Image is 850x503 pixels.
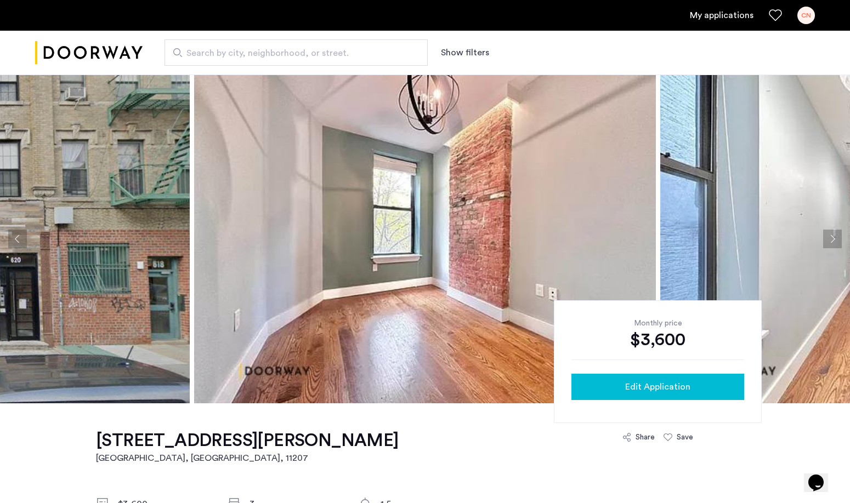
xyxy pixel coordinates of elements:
a: Cazamio logo [35,32,143,73]
button: Previous apartment [8,230,27,248]
div: Share [636,432,655,443]
h2: [GEOGRAPHIC_DATA], [GEOGRAPHIC_DATA] , 11207 [96,451,399,465]
a: Favorites [769,9,782,22]
iframe: chat widget [804,459,839,492]
a: [STREET_ADDRESS][PERSON_NAME][GEOGRAPHIC_DATA], [GEOGRAPHIC_DATA], 11207 [96,430,399,465]
a: My application [690,9,753,22]
span: Edit Application [625,380,690,393]
div: CN [797,7,815,24]
span: Search by city, neighborhood, or street. [186,47,397,60]
div: Monthly price [571,318,744,329]
img: logo [35,32,143,73]
div: Save [677,432,693,443]
input: Apartment Search [165,39,428,66]
div: $3,600 [571,329,744,351]
h1: [STREET_ADDRESS][PERSON_NAME] [96,430,399,451]
button: Show or hide filters [441,46,489,59]
img: apartment [194,75,656,403]
button: button [571,374,744,400]
button: Next apartment [823,230,842,248]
